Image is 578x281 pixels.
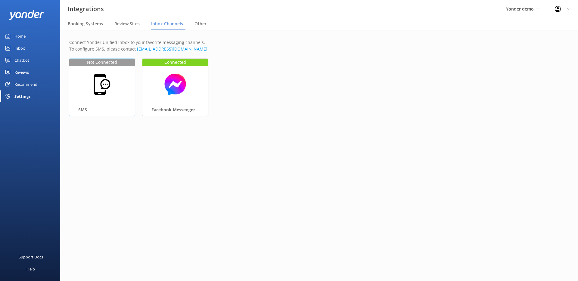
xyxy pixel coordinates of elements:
[68,4,104,14] h3: Integrations
[142,91,216,97] a: ConnectedFacebook Messenger
[137,46,207,52] a: Send an email to Yonder support team
[142,104,208,116] h3: Facebook Messenger
[145,73,205,96] img: messenger.png
[69,91,142,97] a: Not ConnectedSMS
[164,59,186,66] span: Connected
[14,42,25,54] div: Inbox
[151,21,183,27] span: Inbox Channels
[506,6,534,12] span: Yonder demo
[87,59,117,66] span: Not Connected
[14,30,26,42] div: Home
[91,73,114,96] img: sms.png
[14,90,30,102] div: Settings
[14,78,37,90] div: Recommend
[14,66,29,78] div: Reviews
[114,21,140,27] span: Review Sites
[26,263,35,275] div: Help
[69,39,569,53] p: Connect Yonder Unified Inbox to your favorite messaging channels. To configure SMS, please contact
[194,21,207,27] span: Other
[19,251,43,263] div: Support Docs
[9,10,44,20] img: yonder-white-logo.png
[14,54,29,66] div: Chatbot
[69,104,135,116] h3: SMS
[68,21,103,27] span: Booking Systems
